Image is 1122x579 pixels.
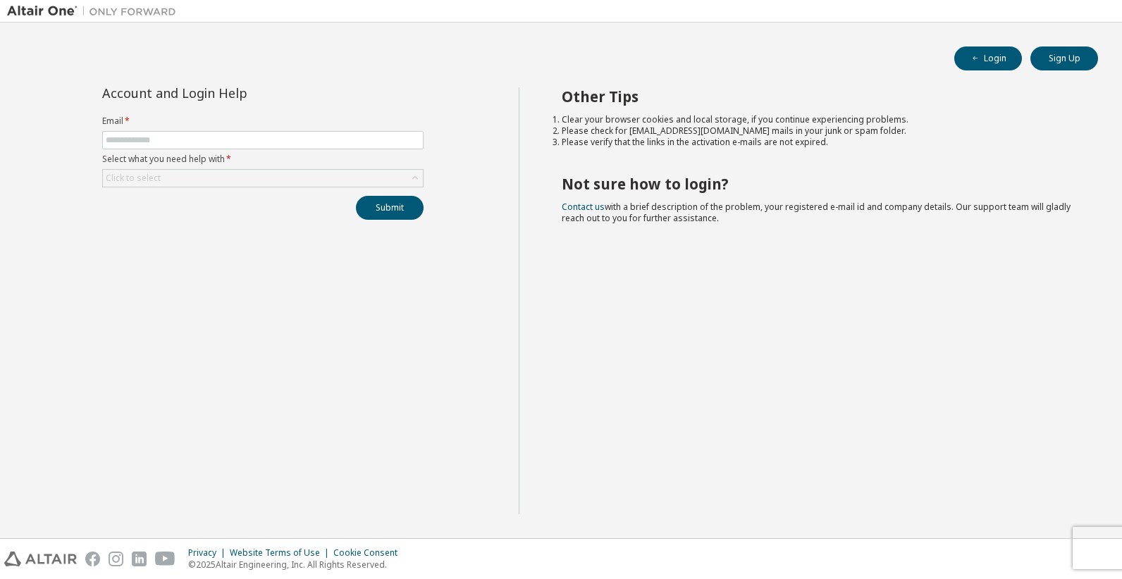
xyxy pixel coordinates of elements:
[85,552,100,566] img: facebook.svg
[562,87,1073,106] h2: Other Tips
[562,201,1071,224] span: with a brief description of the problem, your registered e-mail id and company details. Our suppo...
[155,552,175,566] img: youtube.svg
[106,173,161,184] div: Click to select
[102,116,424,127] label: Email
[562,175,1073,193] h2: Not sure how to login?
[188,547,230,559] div: Privacy
[188,559,406,571] p: © 2025 Altair Engineering, Inc. All Rights Reserved.
[109,552,123,566] img: instagram.svg
[4,552,77,566] img: altair_logo.svg
[102,87,359,99] div: Account and Login Help
[333,547,406,559] div: Cookie Consent
[954,46,1022,70] button: Login
[230,547,333,559] div: Website Terms of Use
[562,201,605,213] a: Contact us
[1030,46,1098,70] button: Sign Up
[562,137,1073,148] li: Please verify that the links in the activation e-mails are not expired.
[132,552,147,566] img: linkedin.svg
[562,125,1073,137] li: Please check for [EMAIL_ADDRESS][DOMAIN_NAME] mails in your junk or spam folder.
[356,196,424,220] button: Submit
[102,154,424,165] label: Select what you need help with
[7,4,183,18] img: Altair One
[562,114,1073,125] li: Clear your browser cookies and local storage, if you continue experiencing problems.
[103,170,423,187] div: Click to select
